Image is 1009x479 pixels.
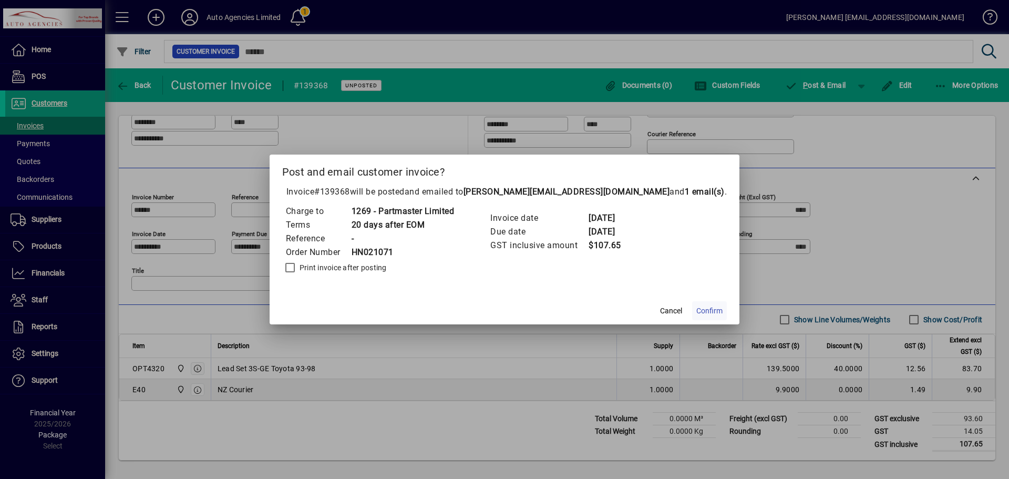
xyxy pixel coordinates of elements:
td: 1269 - Partmaster Limited [351,205,455,218]
td: 20 days after EOM [351,218,455,232]
p: Invoice will be posted . [282,186,727,198]
td: GST inclusive amount [490,239,588,252]
button: Confirm [692,301,727,320]
span: and [670,187,725,197]
span: #139368 [314,187,350,197]
span: and emailed to [405,187,725,197]
td: Terms [285,218,351,232]
td: HN021071 [351,246,455,259]
td: $107.65 [588,239,630,252]
td: Order Number [285,246,351,259]
td: [DATE] [588,211,630,225]
td: [DATE] [588,225,630,239]
span: Cancel [660,305,682,317]
td: Charge to [285,205,351,218]
td: Due date [490,225,588,239]
b: [PERSON_NAME][EMAIL_ADDRESS][DOMAIN_NAME] [464,187,670,197]
label: Print invoice after posting [297,262,387,273]
td: - [351,232,455,246]
button: Cancel [654,301,688,320]
h2: Post and email customer invoice? [270,155,740,185]
td: Invoice date [490,211,588,225]
b: 1 email(s) [685,187,725,197]
td: Reference [285,232,351,246]
span: Confirm [696,305,723,317]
